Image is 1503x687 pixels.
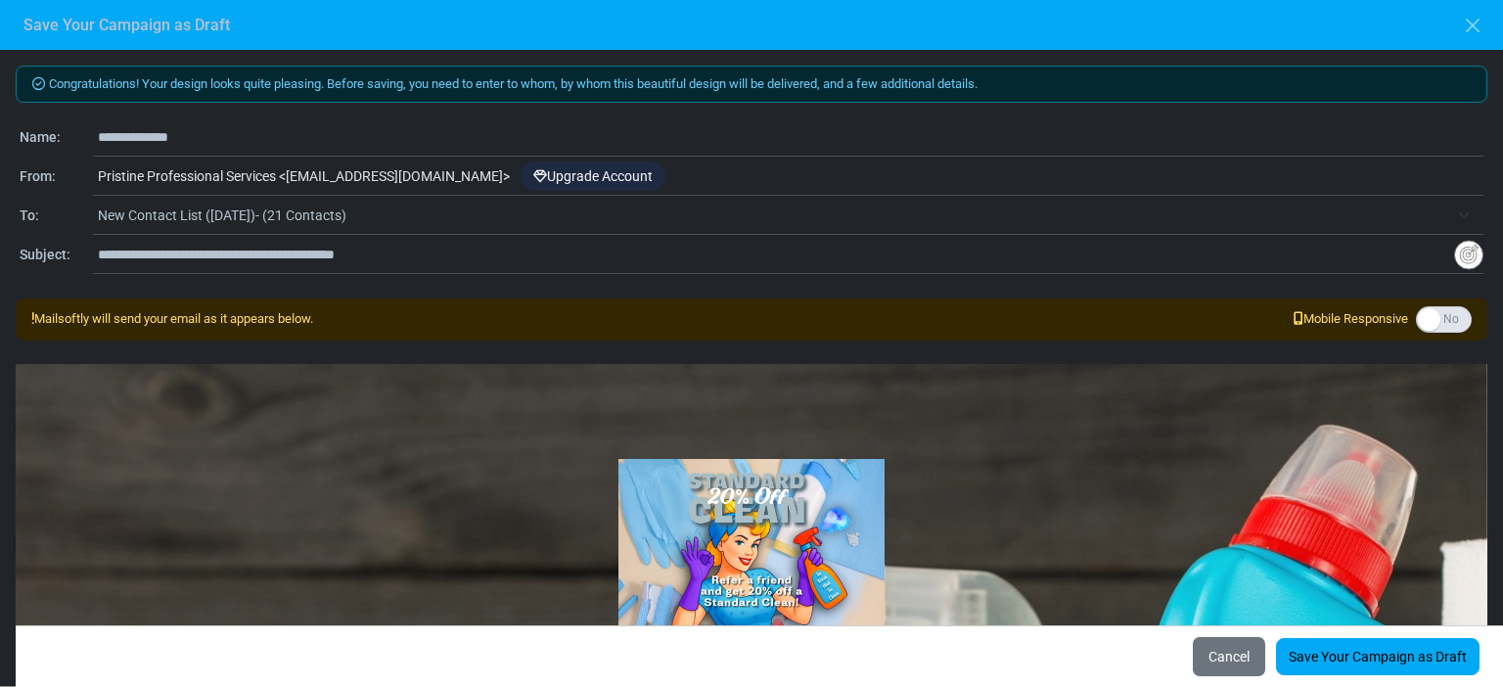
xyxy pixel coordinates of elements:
[20,245,93,265] div: Subject:
[1454,240,1483,270] img: Insert Variable
[521,161,665,191] a: Upgrade Account
[98,204,1448,227] span: New Contact List (2025-09-24)- (21 Contacts)
[23,16,230,34] h6: Save Your Campaign as Draft
[20,206,93,226] div: To:
[93,159,1483,196] div: Pristine Professional Services < [EMAIL_ADDRESS][DOMAIN_NAME] >
[1294,309,1408,329] span: Mobile Responsive
[31,309,313,329] div: Mailsoftly will send your email as it appears below.
[1192,636,1266,677] button: Cancel
[98,198,1483,233] span: New Contact List (2025-09-24)- (21 Contacts)
[20,166,93,187] div: From:
[20,127,93,148] div: Name:
[1276,638,1480,675] a: Save Your Campaign as Draft
[16,66,1487,103] div: Congratulations! Your design looks quite pleasing. Before saving, you need to enter to whom, by w...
